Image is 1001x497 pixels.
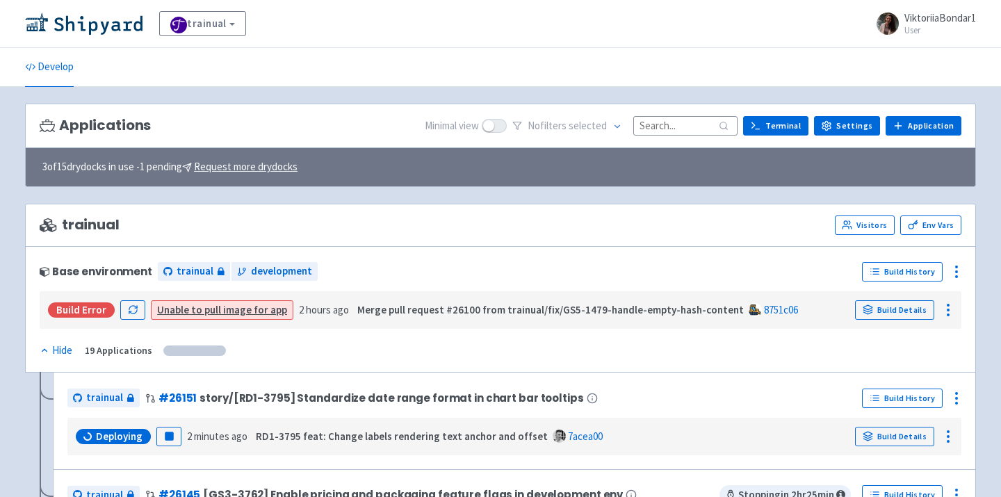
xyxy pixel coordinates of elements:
[200,392,583,404] span: story/[RD1-3795] Standardize date range format in chart bar tooltips
[835,215,895,235] a: Visitors
[40,266,152,277] div: Base environment
[814,116,880,136] a: Settings
[904,11,976,24] span: ViktoriiaBondar1
[67,389,140,407] a: trainual
[299,303,349,316] time: 2 hours ago
[862,262,943,282] a: Build History
[568,430,603,443] a: 7acea00
[569,119,607,132] span: selected
[158,391,197,405] a: #26151
[40,343,74,359] button: Hide
[855,427,934,446] a: Build Details
[764,303,798,316] a: 8751c06
[868,13,976,35] a: ViktoriiaBondar1 User
[904,26,976,35] small: User
[187,430,247,443] time: 2 minutes ago
[633,116,738,135] input: Search...
[900,215,961,235] a: Env Vars
[25,48,74,87] a: Develop
[40,117,151,133] h3: Applications
[256,430,548,443] strong: RD1-3795 feat: Change labels rendering text anchor and offset
[48,302,115,318] div: Build Error
[251,263,312,279] span: development
[177,263,213,279] span: trainual
[85,343,152,359] div: 19 Applications
[86,390,123,406] span: trainual
[194,160,298,173] u: Request more drydocks
[157,303,287,316] a: Unable to pull image for app
[743,116,808,136] a: Terminal
[156,427,181,446] button: Pause
[231,262,318,281] a: development
[40,343,72,359] div: Hide
[528,118,607,134] span: No filter s
[158,262,230,281] a: trainual
[425,118,479,134] span: Minimal view
[96,430,143,443] span: Deploying
[855,300,934,320] a: Build Details
[40,217,120,233] span: trainual
[886,116,961,136] a: Application
[159,11,246,36] a: trainual
[862,389,943,408] a: Build History
[25,13,143,35] img: Shipyard logo
[357,303,744,316] strong: Merge pull request #26100 from trainual/fix/GS5-1479-handle-empty-hash-content
[42,159,298,175] span: 3 of 15 drydocks in use - 1 pending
